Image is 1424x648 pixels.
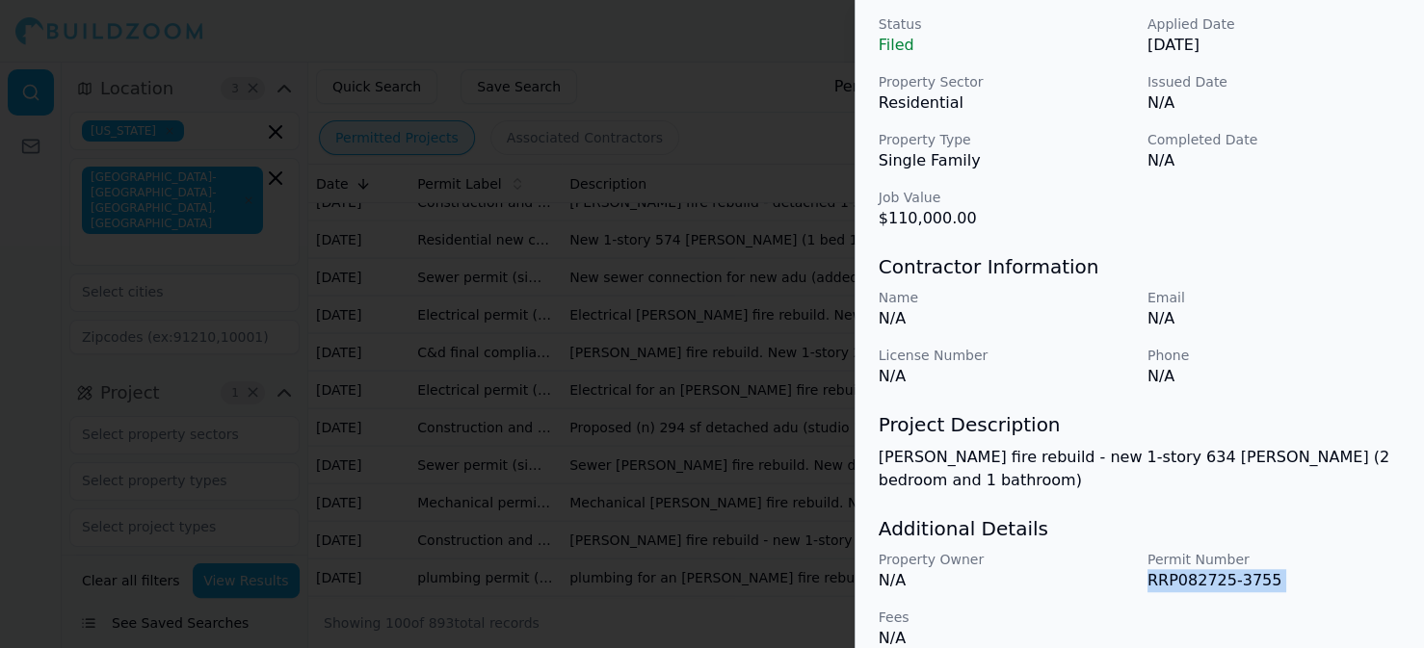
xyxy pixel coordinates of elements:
[1147,365,1401,388] p: N/A
[1147,307,1401,330] p: N/A
[879,130,1132,149] p: Property Type
[879,207,1132,230] p: $110,000.00
[879,608,1132,627] p: Fees
[879,569,1132,592] p: N/A
[879,91,1132,115] p: Residential
[879,288,1132,307] p: Name
[879,550,1132,569] p: Property Owner
[879,188,1132,207] p: Job Value
[879,346,1132,365] p: License Number
[1147,569,1401,592] p: RRP082725-3755
[879,307,1132,330] p: N/A
[1147,149,1401,172] p: N/A
[879,515,1401,542] h3: Additional Details
[879,14,1132,34] p: Status
[1147,72,1401,91] p: Issued Date
[1147,288,1401,307] p: Email
[879,34,1132,57] p: Filed
[1147,550,1401,569] p: Permit Number
[1147,346,1401,365] p: Phone
[879,72,1132,91] p: Property Sector
[879,253,1401,280] h3: Contractor Information
[1147,130,1401,149] p: Completed Date
[879,411,1401,438] h3: Project Description
[879,149,1132,172] p: Single Family
[879,446,1401,492] p: [PERSON_NAME] fire rebuild - new 1-story 634 [PERSON_NAME] (2 bedroom and 1 bathroom)
[879,365,1132,388] p: N/A
[1147,14,1401,34] p: Applied Date
[1147,91,1401,115] p: N/A
[1147,34,1401,57] p: [DATE]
